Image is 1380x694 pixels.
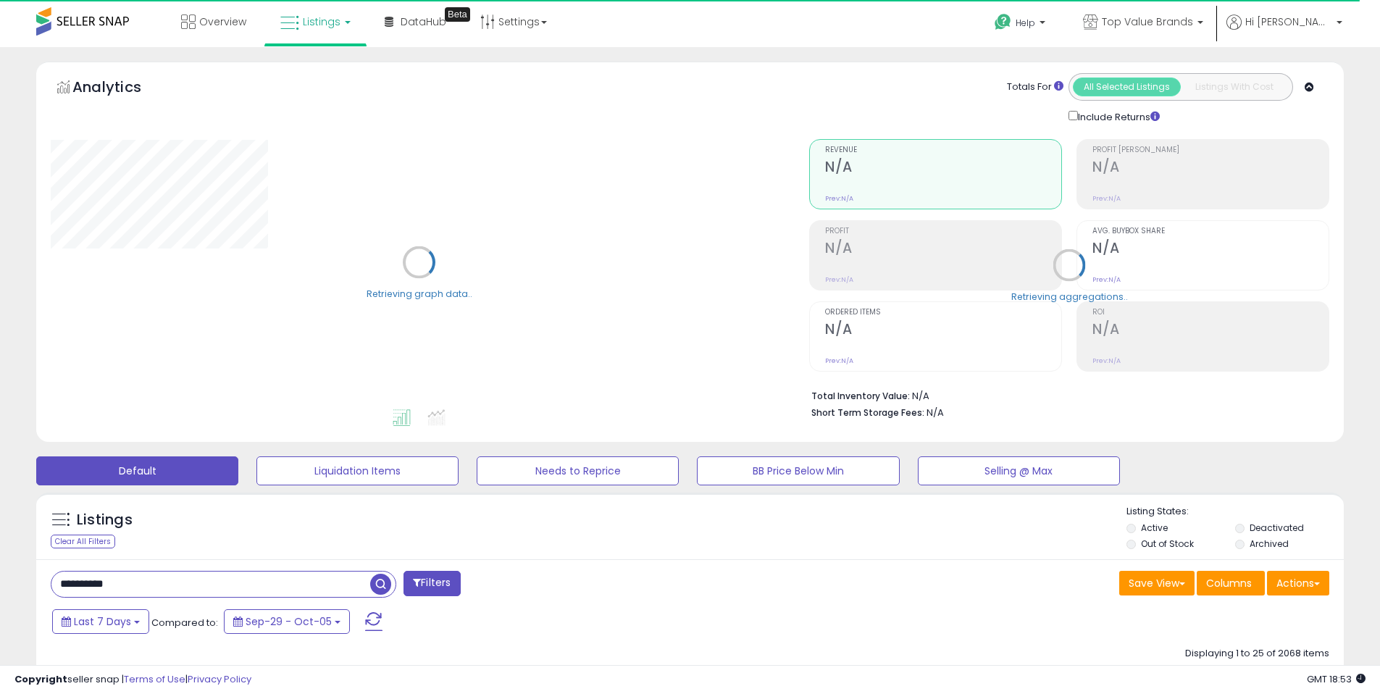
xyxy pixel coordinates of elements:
strong: Copyright [14,672,67,686]
button: Listings With Cost [1180,78,1288,96]
span: Compared to: [151,616,218,630]
a: Terms of Use [124,672,185,686]
div: Displaying 1 to 25 of 2068 items [1185,647,1329,661]
label: Out of Stock [1141,538,1194,550]
div: Totals For [1007,80,1063,94]
div: Clear All Filters [51,535,115,548]
span: Sep-29 - Oct-05 [246,614,332,629]
i: Get Help [994,13,1012,31]
span: Last 7 Days [74,614,131,629]
a: Help [983,2,1060,47]
button: Liquidation Items [256,456,459,485]
button: Needs to Reprice [477,456,679,485]
div: Tooltip anchor [445,7,470,22]
button: Save View [1119,571,1195,595]
span: 2025-10-13 18:53 GMT [1307,672,1366,686]
button: Actions [1267,571,1329,595]
label: Archived [1250,538,1289,550]
span: Listings [303,14,340,29]
p: Listing States: [1126,505,1344,519]
a: Hi [PERSON_NAME] [1226,14,1342,47]
div: seller snap | | [14,673,251,687]
h5: Listings [77,510,133,530]
div: Include Returns [1058,108,1177,125]
span: Hi [PERSON_NAME] [1245,14,1332,29]
button: Columns [1197,571,1265,595]
div: Retrieving aggregations.. [1011,290,1128,303]
button: Default [36,456,238,485]
button: Selling @ Max [918,456,1120,485]
span: Overview [199,14,246,29]
button: All Selected Listings [1073,78,1181,96]
button: Sep-29 - Oct-05 [224,609,350,634]
button: BB Price Below Min [697,456,899,485]
div: Retrieving graph data.. [367,287,472,300]
a: Privacy Policy [188,672,251,686]
span: Help [1016,17,1035,29]
button: Filters [403,571,460,596]
span: Top Value Brands [1102,14,1193,29]
span: DataHub [401,14,446,29]
label: Deactivated [1250,522,1304,534]
h5: Analytics [72,77,170,101]
button: Last 7 Days [52,609,149,634]
label: Active [1141,522,1168,534]
span: Columns [1206,576,1252,590]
